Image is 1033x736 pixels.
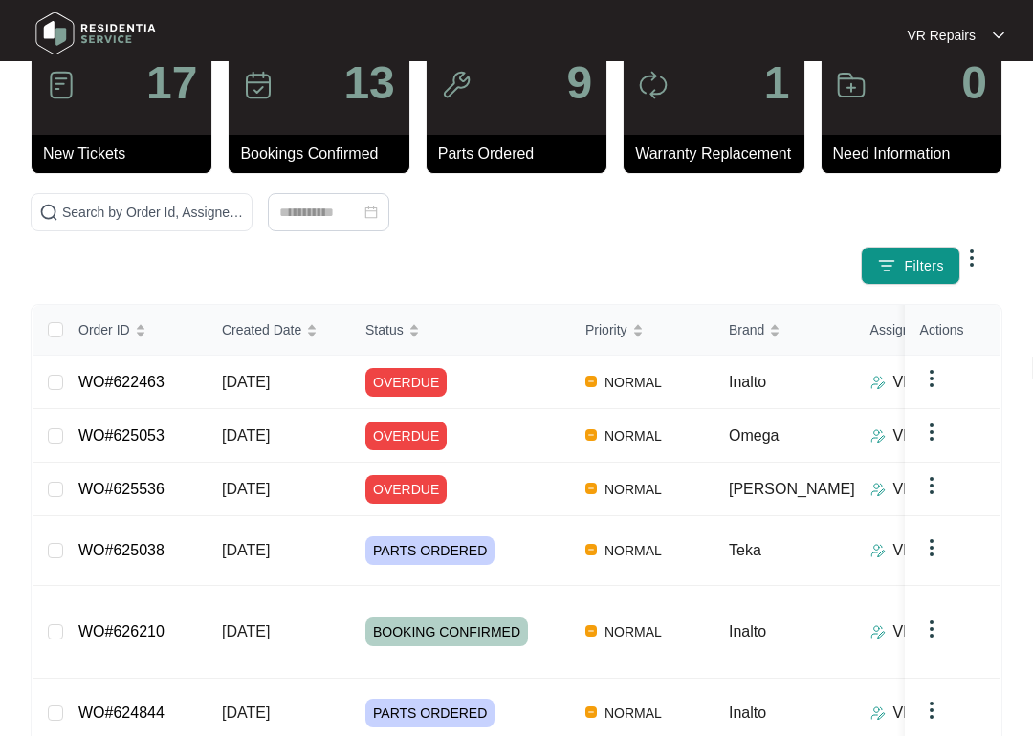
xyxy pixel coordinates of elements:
[893,371,972,394] p: VR Repairs
[920,617,943,640] img: dropdown arrow
[29,5,163,62] img: residentia service logo
[729,319,764,340] span: Brand
[920,474,943,497] img: dropdown arrow
[870,705,886,721] img: Assigner Icon
[43,142,211,165] p: New Tickets
[597,371,670,394] span: NORMAL
[893,702,972,725] p: VR Repairs
[222,623,270,639] span: [DATE]
[566,60,592,106] p: 9
[920,699,943,722] img: dropdown arrow
[877,256,896,275] img: filter icon
[893,478,972,501] p: VR Repairs
[39,203,58,222] img: search-icon
[870,543,886,558] img: Assigner Icon
[836,70,867,100] img: icon
[905,305,1000,356] th: Actions
[907,26,976,45] p: VR Repairs
[343,60,394,106] p: 13
[870,319,926,340] span: Assignee
[893,424,972,447] p: VR Repairs
[729,542,761,558] span: Teka
[365,475,447,504] span: OVERDUE
[833,142,1001,165] p: Need Information
[365,617,528,646] span: BOOKING CONFIRMED
[729,623,766,639] span: Inalto
[960,247,983,270] img: dropdown arrow
[438,142,606,165] p: Parts Ordered
[870,375,886,390] img: Assigner Icon
[920,536,943,559] img: dropdown arrow
[222,481,270,497] span: [DATE]
[222,704,270,721] span: [DATE]
[240,142,408,165] p: Bookings Confirmed
[904,256,944,276] span: Filters
[861,247,960,285] button: filter iconFilters
[365,699,495,727] span: PARTS ORDERED
[638,70,669,100] img: icon
[570,305,714,356] th: Priority
[635,142,803,165] p: Warranty Replacement
[597,539,670,562] span: NORMAL
[78,427,165,444] a: WO#625053
[893,539,972,562] p: VR Repairs
[365,368,447,397] span: OVERDUE
[714,305,855,356] th: Brand
[993,31,1004,40] img: dropdown arrow
[46,70,77,100] img: icon
[365,422,447,450] span: OVERDUE
[78,481,165,497] a: WO#625536
[63,305,207,356] th: Order ID
[441,70,472,100] img: icon
[222,427,270,444] span: [DATE]
[243,70,274,100] img: icon
[597,620,670,643] span: NORMAL
[870,482,886,497] img: Assigner Icon
[870,624,886,639] img: Assigner Icon
[207,305,350,356] th: Created Date
[961,60,987,106] p: 0
[920,367,943,390] img: dropdown arrow
[222,542,270,558] span: [DATE]
[729,704,766,721] span: Inalto
[597,702,670,725] span: NORMAL
[870,428,886,444] img: Assigner Icon
[350,305,570,356] th: Status
[146,60,197,106] p: 17
[597,424,670,447] span: NORMAL
[78,374,165,390] a: WO#622463
[585,376,597,387] img: Vercel Logo
[365,536,495,565] span: PARTS ORDERED
[585,483,597,494] img: Vercel Logo
[365,319,404,340] span: Status
[78,319,130,340] span: Order ID
[62,202,244,223] input: Search by Order Id, Assignee Name, Customer Name, Brand and Model
[585,544,597,555] img: Vercel Logo
[729,427,779,444] span: Omega
[78,542,165,558] a: WO#625038
[78,704,165,721] a: WO#624844
[222,374,270,390] span: [DATE]
[920,421,943,444] img: dropdown arrow
[78,623,165,639] a: WO#626210
[222,319,301,340] span: Created Date
[585,625,597,637] img: Vercel Logo
[764,60,790,106] p: 1
[585,706,597,718] img: Vercel Logo
[597,478,670,501] span: NORMAL
[585,429,597,441] img: Vercel Logo
[729,374,766,390] span: Inalto
[585,319,627,340] span: Priority
[729,481,855,497] span: [PERSON_NAME]
[893,620,972,643] p: VR Repairs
